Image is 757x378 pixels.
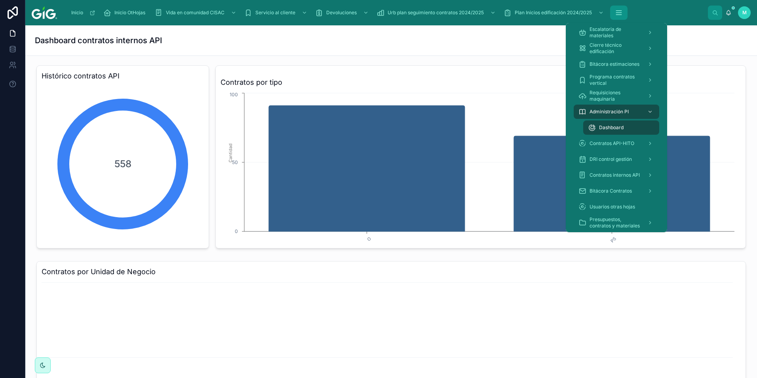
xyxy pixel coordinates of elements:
[590,188,632,194] span: Bitácora Contratos
[590,61,639,67] span: Bitácora estimaciones
[388,10,484,16] span: Urb plan seguimiento contratos 2024/2025
[67,6,99,20] a: Inicio
[574,200,659,214] a: Usuarios otras hojas
[42,266,741,277] h3: Contratos por Unidad de Negocio
[515,10,592,16] span: Plan Inicios edificación 2024/2025
[590,216,641,229] span: Presupuestos, contratos y materiales
[590,172,640,178] span: Contratos internos API
[590,156,632,162] span: DRI control gestión
[42,71,204,82] h3: Histórico contratos API
[742,10,747,16] span: M
[590,204,635,210] span: Usuarios otras hojas
[574,105,659,119] a: Administración PI
[221,77,741,88] h3: Contratos por tipo
[166,10,224,16] span: Vida en comunidad CISAC
[609,236,617,244] text: PS
[71,10,83,16] span: Inicio
[501,6,608,20] a: Plan Inicios edificación 2024/2025
[566,23,667,232] div: scrollable content
[590,109,629,115] span: Administración PI
[599,124,624,131] span: Dashboard
[590,26,641,39] span: Escalatoria de materiales
[242,6,311,20] a: Servicio al cliente
[35,35,162,46] h1: Dashboard contratos internos API
[228,143,233,162] tspan: Cantidad
[32,6,57,19] img: App logo
[574,216,659,230] a: Presupuestos, contratos y materiales
[221,91,741,243] div: chart
[366,236,372,242] text: O
[313,6,373,20] a: Devoluciones
[574,57,659,71] a: Bitácora estimaciones
[230,92,238,97] tspan: 100
[326,10,357,16] span: Devoluciones
[574,73,659,87] a: Programa contratos vertical
[114,10,145,16] span: Inicio OtHojas
[114,158,131,170] span: 558
[583,120,659,135] a: Dashboard
[574,168,659,182] a: Contratos internos API
[574,41,659,55] a: Cierre técnico edificación
[574,184,659,198] a: Bitácora Contratos
[63,4,708,21] div: scrollable content
[590,74,641,86] span: Programa contratos vertical
[590,140,634,147] span: Contratos API-HITO
[574,89,659,103] a: Requisiciones maquinaria
[152,6,240,20] a: Vida en comunidad CISAC
[574,25,659,40] a: Escalatoria de materiales
[590,42,641,55] span: Cierre técnico edificación
[590,90,641,102] span: Requisiciones maquinaria
[574,152,659,166] a: DRI control gestión
[235,228,238,234] tspan: 0
[374,6,500,20] a: Urb plan seguimiento contratos 2024/2025
[255,10,295,16] span: Servicio al cliente
[101,6,151,20] a: Inicio OtHojas
[232,159,238,165] tspan: 50
[574,136,659,151] a: Contratos API-HITO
